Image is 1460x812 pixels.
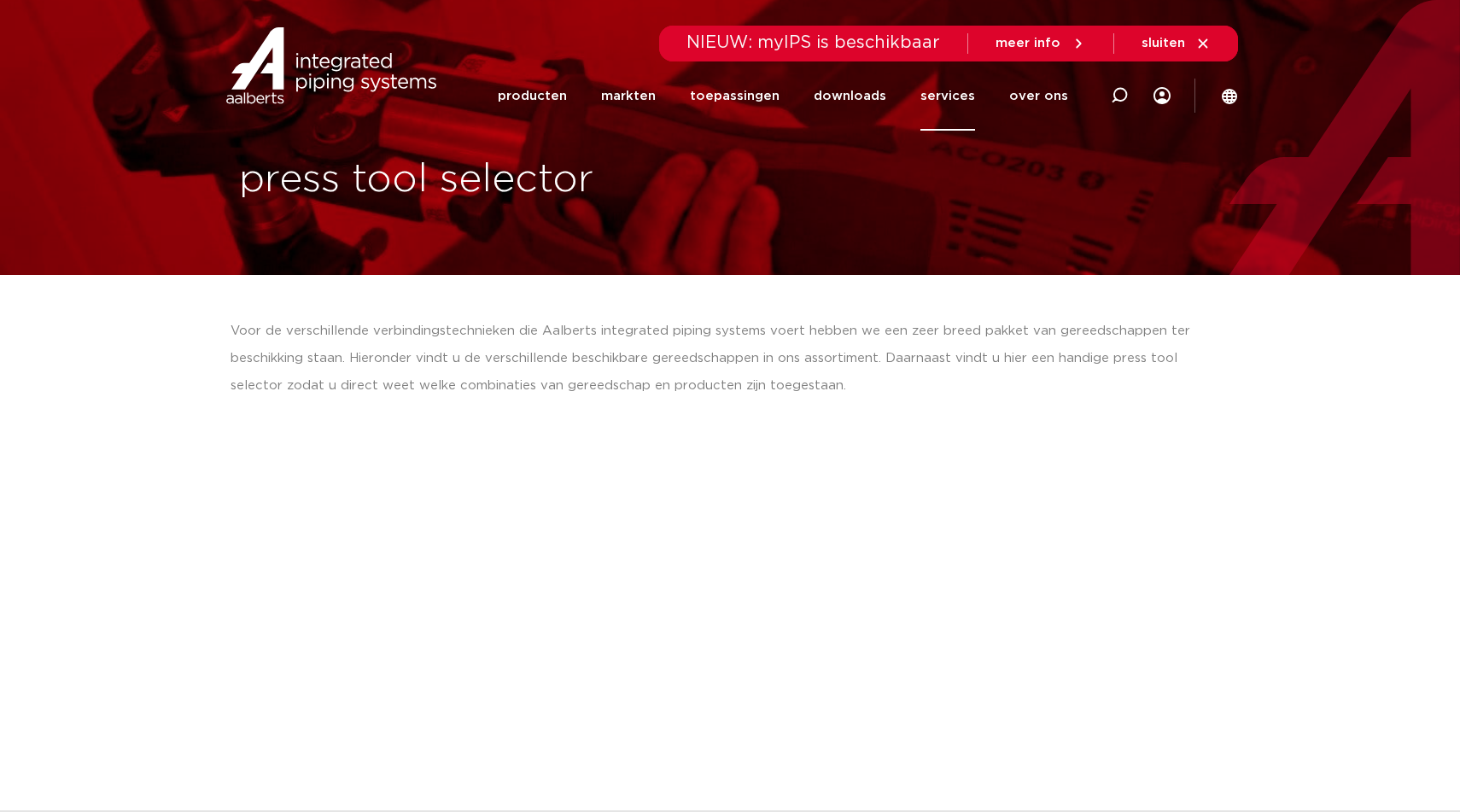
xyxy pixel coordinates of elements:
[690,61,780,131] a: toepassingen
[498,61,1068,131] nav: Menu
[498,61,567,131] a: producten
[1142,36,1211,51] a: sluiten
[601,61,656,131] a: markten
[231,318,1229,400] div: Voor de verschillende verbindingstechnieken die Aalberts integrated piping systems voert hebben w...
[239,153,721,207] h1: press tool selector
[1142,37,1185,50] span: sluiten
[920,61,975,131] a: services
[1153,61,1171,131] div: my IPS
[686,34,940,51] span: NIEUW: myIPS is beschikbaar
[996,37,1060,50] span: meer info
[1009,61,1068,131] a: over ons
[996,36,1086,51] a: meer info
[814,61,886,131] a: downloads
